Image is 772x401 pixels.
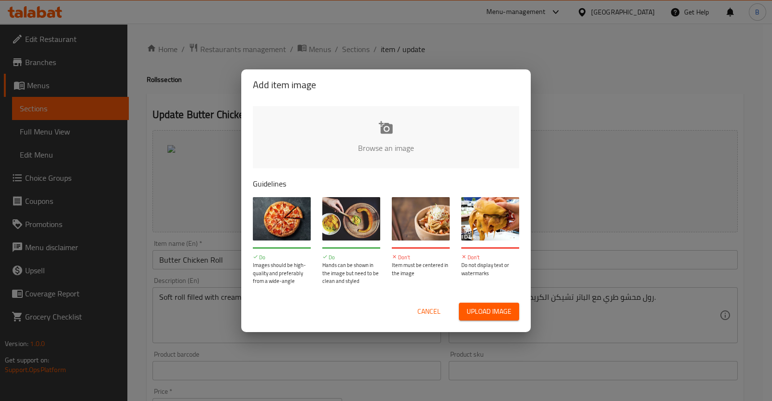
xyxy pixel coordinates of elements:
[461,254,519,262] p: Don't
[417,306,441,318] span: Cancel
[253,77,519,93] h2: Add item image
[253,261,311,285] p: Images should be high-quality and preferably from a wide-angle
[459,303,519,321] button: Upload image
[392,197,450,241] img: guide-img-3@3x.jpg
[322,197,380,241] img: guide-img-2@3x.jpg
[414,303,444,321] button: Cancel
[322,261,380,285] p: Hands can be shown in the image but need to be clean and styled
[467,306,511,318] span: Upload image
[322,254,380,262] p: Do
[461,197,519,241] img: guide-img-4@3x.jpg
[253,197,311,241] img: guide-img-1@3x.jpg
[392,261,450,277] p: Item must be centered in the image
[392,254,450,262] p: Don't
[253,178,519,189] p: Guidelines
[461,261,519,277] p: Do not display text or watermarks
[253,254,311,262] p: Do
